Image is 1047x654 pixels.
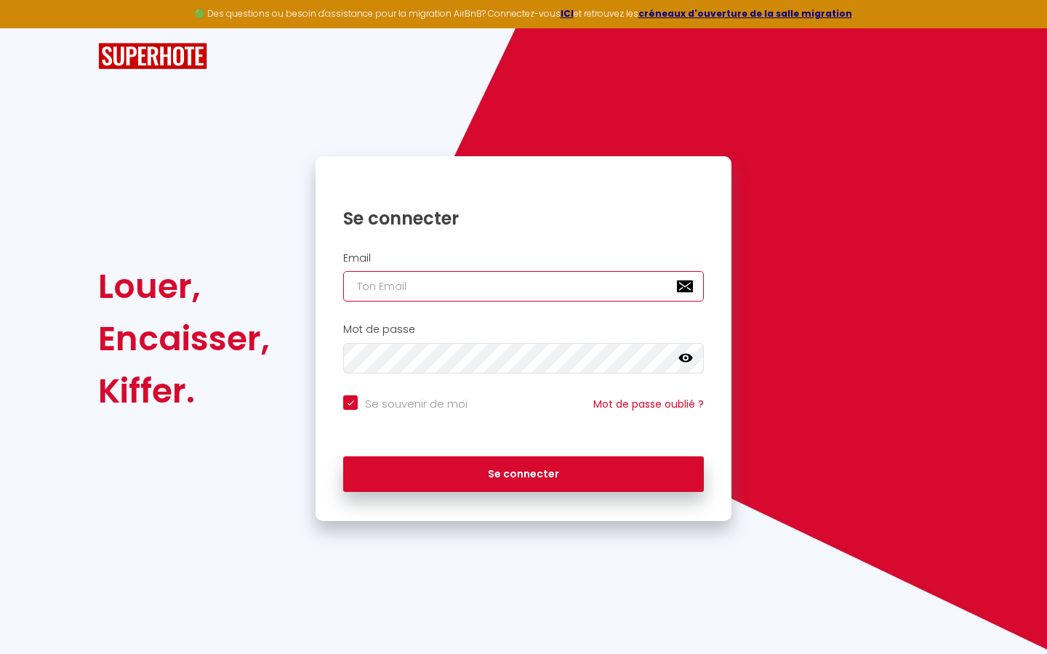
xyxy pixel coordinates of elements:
[98,312,270,365] div: Encaisser,
[343,456,704,493] button: Se connecter
[638,7,852,20] a: créneaux d'ouverture de la salle migration
[593,397,704,411] a: Mot de passe oublié ?
[98,43,207,70] img: SuperHote logo
[343,252,704,265] h2: Email
[343,207,704,230] h1: Se connecter
[98,260,270,312] div: Louer,
[343,323,704,336] h2: Mot de passe
[561,7,574,20] a: ICI
[343,271,704,302] input: Ton Email
[12,6,55,49] button: Ouvrir le widget de chat LiveChat
[98,365,270,417] div: Kiffer.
